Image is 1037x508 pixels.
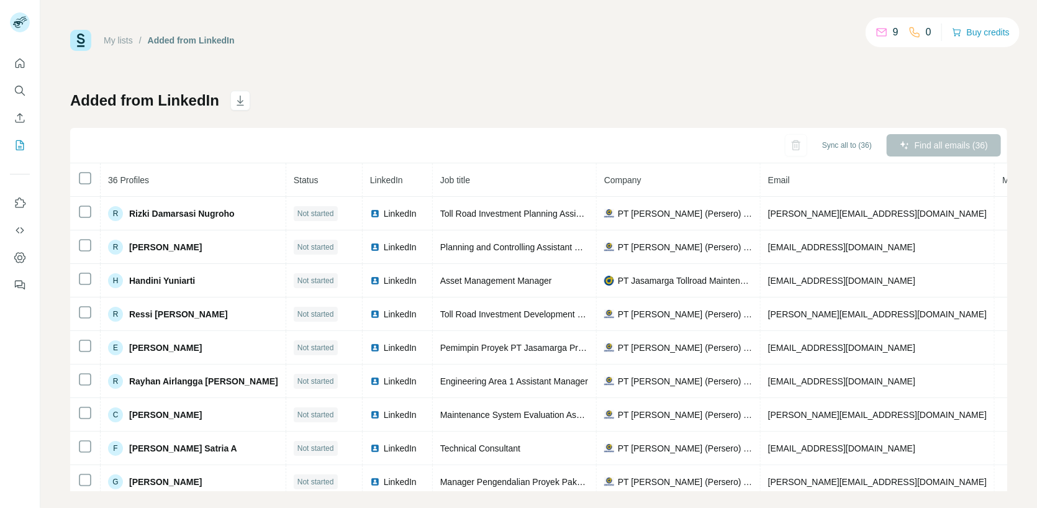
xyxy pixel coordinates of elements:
span: [PERSON_NAME][EMAIL_ADDRESS][DOMAIN_NAME] [768,477,987,487]
p: 0 [926,25,931,40]
img: LinkedIn logo [370,410,380,420]
span: [PERSON_NAME][EMAIL_ADDRESS][DOMAIN_NAME] [768,410,987,420]
span: Not started [297,309,334,320]
img: company-logo [604,242,614,252]
span: Not started [297,476,334,488]
img: company-logo [604,343,614,353]
img: LinkedIn logo [370,242,380,252]
img: LinkedIn logo [370,309,380,319]
span: Manager Pengendalian Proyek Paket 2.2 PT Jasamarga Jogja Solo [440,477,700,487]
span: LinkedIn [370,175,403,185]
span: Mobile [1002,175,1028,185]
span: [PERSON_NAME] [129,241,202,253]
span: Rizki Damarsasi Nugroho [129,207,235,220]
span: Engineering Area 1 Assistant Manager [440,376,588,386]
h1: Added from LinkedIn [70,91,219,111]
p: 9 [893,25,899,40]
span: [EMAIL_ADDRESS][DOMAIN_NAME] [768,242,915,252]
span: Not started [297,409,334,420]
img: LinkedIn logo [370,477,380,487]
span: LinkedIn [384,375,417,388]
div: R [108,206,123,221]
span: Not started [297,342,334,353]
button: Use Surfe on LinkedIn [10,192,30,214]
li: / [139,34,142,47]
div: R [108,374,123,389]
span: LinkedIn [384,274,417,287]
span: Not started [297,208,334,219]
span: LinkedIn [384,342,417,354]
span: PT [PERSON_NAME] (Persero) Tbk [618,342,753,354]
img: company-logo [604,477,614,487]
span: Not started [297,275,334,286]
span: Sync all to (36) [822,140,872,151]
img: LinkedIn logo [370,209,380,219]
span: Email [768,175,790,185]
button: Feedback [10,274,30,296]
button: Enrich CSV [10,107,30,129]
span: LinkedIn [384,476,417,488]
span: PT [PERSON_NAME] (Persero) Tbk [618,207,753,220]
span: LinkedIn [384,409,417,421]
span: Toll Road Investment Planning Assistant [440,209,595,219]
button: My lists [10,134,30,156]
span: [PERSON_NAME] [129,476,202,488]
img: company-logo [604,376,614,386]
span: PT [PERSON_NAME] (Persero) Tbk [618,409,753,421]
a: My lists [104,35,133,45]
span: [EMAIL_ADDRESS][DOMAIN_NAME] [768,443,915,453]
div: G [108,474,123,489]
span: PT [PERSON_NAME] (Persero) Tbk [618,476,753,488]
span: Technical Consultant [440,443,520,453]
span: Rayhan Airlangga [PERSON_NAME] [129,375,278,388]
div: R [108,240,123,255]
img: company-logo [604,443,614,453]
img: company-logo [604,209,614,219]
span: Not started [297,242,334,253]
img: LinkedIn logo [370,276,380,286]
div: F [108,441,123,456]
div: H [108,273,123,288]
div: C [108,407,123,422]
span: Ressi [PERSON_NAME] [129,308,228,320]
span: PT [PERSON_NAME] (Persero) Tbk [618,308,753,320]
span: PT [PERSON_NAME] (Persero) Tbk [618,442,753,455]
span: Pemimpin Proyek PT Jasamarga Probolinggo [GEOGRAPHIC_DATA] [440,343,709,353]
button: Use Surfe API [10,219,30,242]
span: [EMAIL_ADDRESS][DOMAIN_NAME] [768,276,915,286]
div: Added from LinkedIn [148,34,235,47]
span: Asset Management Manager [440,276,552,286]
span: Planning and Controlling Assistant Manager [440,242,609,252]
div: E [108,340,123,355]
button: Buy credits [952,24,1010,41]
span: PT Jasamarga Tollroad Maintenance [618,274,753,287]
span: Toll Road Investment Development Dept. Head [440,309,622,319]
img: Surfe Logo [70,30,91,51]
span: Handini Yuniarti [129,274,195,287]
img: LinkedIn logo [370,343,380,353]
img: LinkedIn logo [370,443,380,453]
span: Job title [440,175,470,185]
span: 36 Profiles [108,175,149,185]
button: Sync all to (36) [813,136,881,155]
span: Not started [297,443,334,454]
span: [PERSON_NAME] [129,342,202,354]
img: company-logo [604,309,614,319]
img: company-logo [604,410,614,420]
span: [EMAIL_ADDRESS][DOMAIN_NAME] [768,376,915,386]
img: company-logo [604,276,614,286]
span: Company [604,175,641,185]
span: [EMAIL_ADDRESS][DOMAIN_NAME] [768,343,915,353]
span: [PERSON_NAME][EMAIL_ADDRESS][DOMAIN_NAME] [768,309,987,319]
span: LinkedIn [384,442,417,455]
span: LinkedIn [384,308,417,320]
span: LinkedIn [384,207,417,220]
span: PT [PERSON_NAME] (Persero) Tbk [618,241,753,253]
span: Status [294,175,319,185]
button: Dashboard [10,247,30,269]
div: R [108,307,123,322]
span: LinkedIn [384,241,417,253]
span: PT [PERSON_NAME] (Persero) Tbk [618,375,753,388]
button: Quick start [10,52,30,75]
span: Maintenance System Evaluation Assistant Manager [440,410,638,420]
